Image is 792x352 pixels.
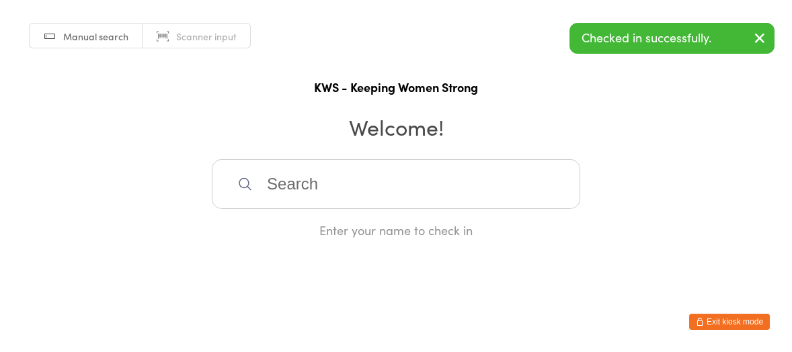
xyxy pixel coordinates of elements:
[176,30,237,43] span: Scanner input
[63,30,128,43] span: Manual search
[689,314,770,330] button: Exit kiosk mode
[13,112,779,142] h2: Welcome!
[212,222,580,238] div: Enter your name to check in
[13,79,779,95] h1: KWS - Keeping Women Strong
[212,159,580,209] input: Search
[569,23,775,54] div: Checked in successfully.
